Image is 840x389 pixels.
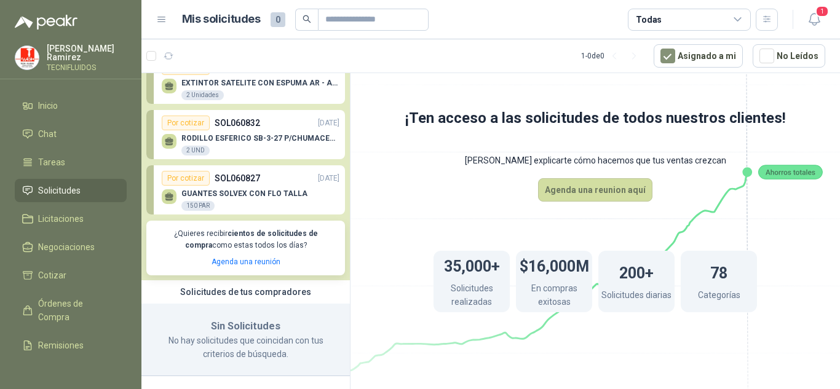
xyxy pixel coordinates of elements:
h1: $16,000M [520,251,589,278]
a: Licitaciones [15,207,127,230]
button: No Leídos [753,44,825,68]
b: cientos de solicitudes de compra [185,229,318,250]
p: No hay solicitudes que coincidan con tus criterios de búsqueda. [156,334,335,361]
div: 1 - 0 de 0 [581,46,644,66]
a: Tareas [15,151,127,174]
h1: 200+ [619,258,654,285]
a: Por cotizarSOL060832[DATE] RODILLO ESFERICO SB-3-27 P/CHUMACERA TENSORA 2.7/162 UND [146,110,345,159]
p: EXTINTOR SATELITE CON ESPUMA AR - AFFF [181,79,339,87]
div: 150 PAR [181,201,215,211]
a: Negociaciones [15,235,127,259]
span: Remisiones [38,339,84,352]
div: Por cotizar [162,171,210,186]
span: Tareas [38,155,65,169]
span: Chat [38,127,57,141]
div: Solicitudes de tus compradores [141,280,350,304]
p: [PERSON_NAME] Ramirez [47,44,127,61]
p: Solicitudes diarias [601,288,672,305]
a: Agenda una reunión [212,257,280,266]
a: Remisiones [15,334,127,357]
p: SOL060827 [215,171,260,185]
p: Solicitudes realizadas [434,281,510,312]
a: Cotizar [15,264,127,287]
button: Asignado a mi [654,44,743,68]
span: Solicitudes [38,184,81,197]
p: RODILLO ESFERICO SB-3-27 P/CHUMACERA TENSORA 2.7/16 [181,134,339,143]
span: Inicio [38,99,58,112]
span: 0 [271,12,285,27]
div: 2 UND [181,146,210,155]
span: 1 [815,6,829,17]
h1: 35,000+ [444,251,500,278]
img: Logo peakr [15,15,77,29]
button: Agenda una reunion aquí [538,178,652,202]
p: SOL060832 [215,116,260,130]
a: Órdenes de Compra [15,292,127,329]
div: 2 Unidades [181,90,224,100]
div: Todas [636,13,662,26]
p: GUANTES SOLVEX CON FLO TALLA [181,189,307,198]
p: Categorías [698,288,740,305]
img: Company Logo [15,46,39,69]
p: [DATE] [318,117,339,129]
span: Cotizar [38,269,66,282]
a: Por cotizarSOL060827[DATE] GUANTES SOLVEX CON FLO TALLA150 PAR [146,165,345,214]
p: ¿Quieres recibir como estas todos los días? [154,228,338,251]
a: Por cotizarSOL060872[DATE] EXTINTOR SATELITE CON ESPUMA AR - AFFF2 Unidades [146,55,345,104]
span: Licitaciones [38,212,84,226]
h1: Mis solicitudes [182,10,261,28]
h3: Sin Solicitudes [156,318,335,334]
a: Chat [15,122,127,146]
p: TECNIFLUIDOS [47,64,127,71]
a: Inicio [15,94,127,117]
p: En compras exitosas [516,281,592,312]
span: Negociaciones [38,240,95,254]
a: Solicitudes [15,179,127,202]
p: [DATE] [318,173,339,184]
h1: 78 [710,258,727,285]
button: 1 [803,9,825,31]
span: search [303,15,311,23]
span: Órdenes de Compra [38,297,115,324]
div: Por cotizar [162,116,210,130]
